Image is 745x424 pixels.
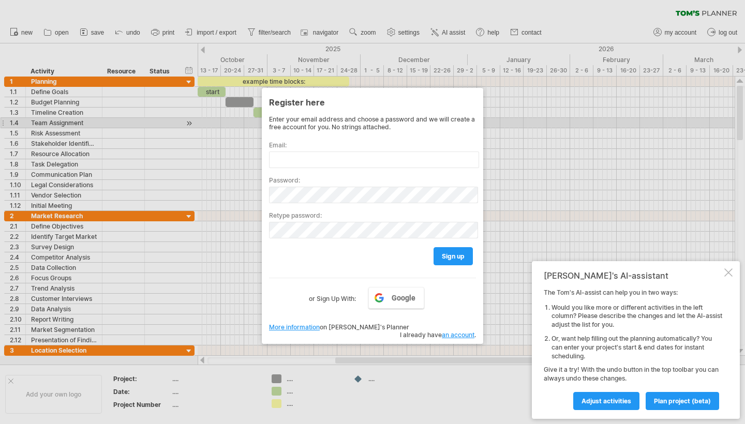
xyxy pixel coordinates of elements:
[309,287,356,305] label: or Sign Up With:
[434,247,473,265] a: sign up
[269,323,409,331] span: on [PERSON_NAME]'s Planner
[269,211,476,219] label: Retype password:
[544,289,722,410] div: The Tom's AI-assist can help you in two ways: Give it a try! With the undo button in the top tool...
[552,304,722,329] li: Would you like more or different activities in the left column? Please describe the changes and l...
[269,93,476,111] div: Register here
[573,392,639,410] a: Adjust activities
[269,176,476,184] label: Password:
[654,397,711,405] span: plan project (beta)
[442,331,474,339] a: an account
[552,335,722,360] li: Or, want help filling out the planning automatically? You can enter your project's start & end da...
[582,397,631,405] span: Adjust activities
[646,392,719,410] a: plan project (beta)
[544,270,722,281] div: [PERSON_NAME]'s AI-assistant
[269,323,320,331] a: More information
[442,252,465,260] span: sign up
[269,115,476,131] div: Enter your email address and choose a password and we will create a free account for you. No stri...
[269,141,476,149] label: Email:
[392,294,415,302] span: Google
[400,331,476,339] span: I already have .
[368,287,424,309] a: Google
